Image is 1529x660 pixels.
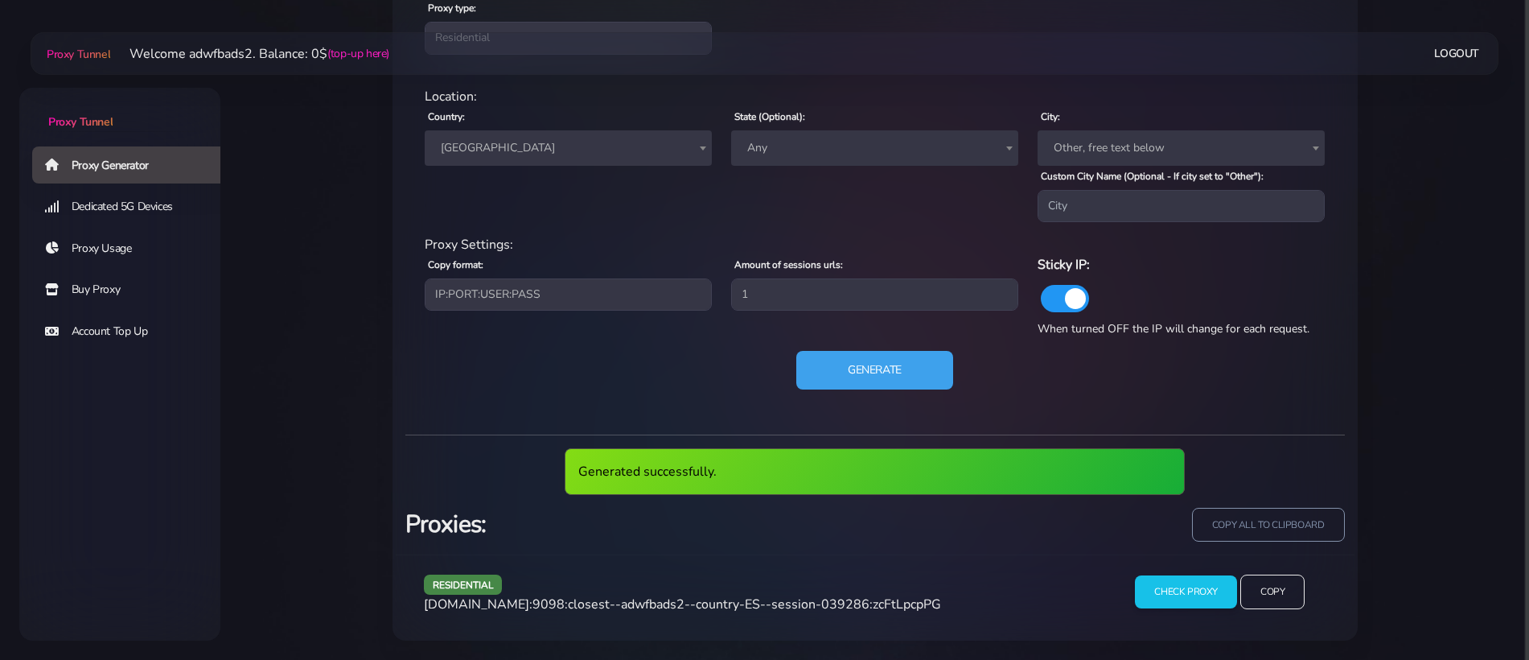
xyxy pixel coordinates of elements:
[47,47,110,62] span: Proxy Tunnel
[428,109,465,124] label: Country:
[32,230,233,267] a: Proxy Usage
[1240,575,1305,609] input: Copy
[327,45,389,62] a: (top-up here)
[1047,137,1315,159] span: Other, free text below
[32,188,233,225] a: Dedicated 5G Devices
[565,448,1185,495] div: Generated successfully.
[48,114,113,130] span: Proxy Tunnel
[1038,321,1309,336] span: When turned OFF the IP will change for each request.
[32,146,233,184] a: Proxy Generator
[32,313,233,350] a: Account Top Up
[424,596,941,613] span: [DOMAIN_NAME]:9098:closest--adwfbads2--country-ES--session-039286:zcFtLpcpPG
[434,137,702,159] span: Spain
[415,235,1335,254] div: Proxy Settings:
[731,130,1018,166] span: Any
[43,41,110,67] a: Proxy Tunnel
[1192,508,1345,542] input: copy all to clipboard
[1038,190,1325,222] input: City
[428,1,476,15] label: Proxy type:
[1434,39,1479,68] a: Logout
[734,258,843,272] label: Amount of sessions urls:
[1038,130,1325,166] span: Other, free text below
[405,508,865,541] h3: Proxies:
[741,137,1009,159] span: Any
[1038,254,1325,275] h6: Sticky IP:
[1135,575,1237,608] input: Check Proxy
[796,351,953,390] button: Generate
[424,575,503,595] span: residential
[32,271,233,308] a: Buy Proxy
[415,87,1335,106] div: Location:
[428,258,483,272] label: Copy format:
[425,130,712,166] span: Spain
[110,44,389,64] li: Welcome adwfbads2. Balance: 0$
[734,109,805,124] label: State (Optional):
[1041,109,1060,124] label: City:
[19,88,220,130] a: Proxy Tunnel
[1041,169,1264,184] label: Custom City Name (Optional - If city set to "Other"):
[1292,397,1509,640] iframe: Webchat Widget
